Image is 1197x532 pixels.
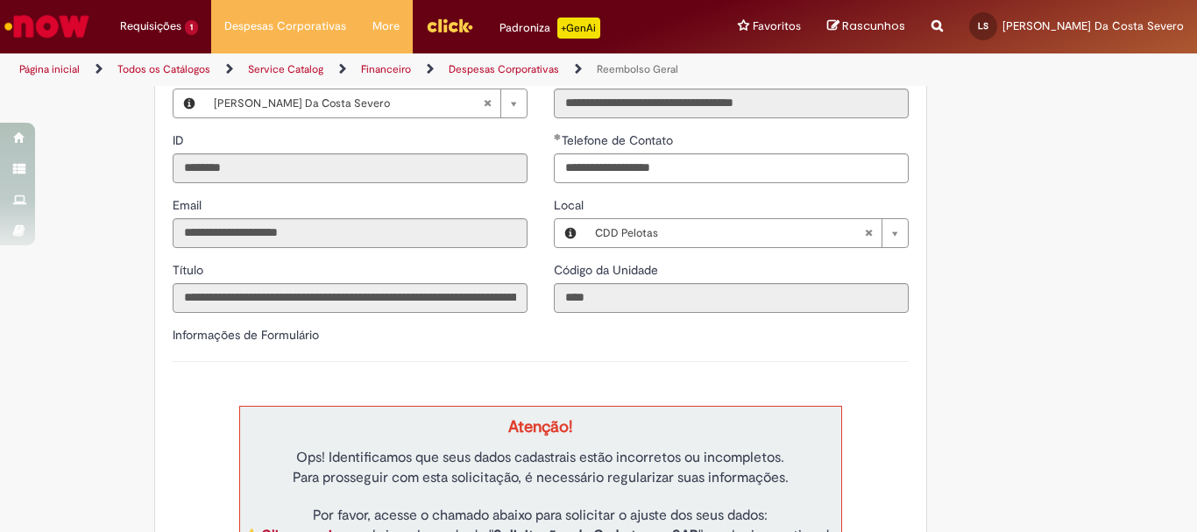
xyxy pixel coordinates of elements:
span: Favoritos [753,18,801,35]
span: [PERSON_NAME] Da Costa Severo [1002,18,1184,33]
label: Somente leitura - Código da Unidade [554,261,662,279]
span: Somente leitura - Título [173,262,207,278]
label: Informações de Formulário [173,327,319,343]
p: +GenAi [557,18,600,39]
button: Local, Visualizar este registro CDD Pelotas [555,219,586,247]
span: Rascunhos [842,18,905,34]
abbr: Limpar campo Favorecido [474,89,500,117]
label: Somente leitura - Email [173,196,205,214]
a: Reembolso Geral [597,62,678,76]
span: Despesas Corporativas [224,18,346,35]
input: Código da Unidade [554,283,909,313]
a: Página inicial [19,62,80,76]
label: Somente leitura - ID [173,131,188,149]
img: click_logo_yellow_360x200.png [426,12,473,39]
abbr: Limpar campo Local [855,219,882,247]
ul: Trilhas de página [13,53,785,86]
input: Título [173,283,528,313]
span: 1 [185,20,198,35]
span: [PERSON_NAME] Da Costa Severo [214,89,483,117]
img: ServiceNow [2,9,92,44]
span: Somente leitura - Email [173,197,205,213]
span: Por favor, acesse o chamado abaixo para solicitar o ajuste dos seus dados: [313,507,768,524]
a: Financeiro [361,62,411,76]
a: Rascunhos [827,18,905,35]
a: Todos os Catálogos [117,62,210,76]
button: Favorecido, Visualizar este registro Lara Bispo Da Costa Severo [174,89,205,117]
input: Telefone de Contato [554,153,909,183]
span: Obrigatório Preenchido [554,133,562,140]
input: Email [173,218,528,248]
span: Requisições [120,18,181,35]
span: Telefone de Contato [562,132,676,148]
span: More [372,18,400,35]
span: Somente leitura - Código da Unidade [554,262,662,278]
strong: Atenção! [508,416,572,437]
span: Ops! Identificamos que seus dados cadastrais estão incorretos ou incompletos. [296,449,784,466]
a: Service Catalog [248,62,323,76]
div: Padroniza [499,18,600,39]
span: Somente leitura - ID [173,132,188,148]
span: LS [978,20,988,32]
span: CDD Pelotas [595,219,864,247]
input: Departamento [554,89,909,118]
label: Somente leitura - Título [173,261,207,279]
a: CDD PelotasLimpar campo Local [586,219,908,247]
a: [PERSON_NAME] Da Costa SeveroLimpar campo Favorecido [205,89,527,117]
a: Despesas Corporativas [449,62,559,76]
span: Para prosseguir com esta solicitação, é necessário regularizar suas informações. [293,469,789,486]
input: ID [173,153,528,183]
span: Local [554,197,587,213]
